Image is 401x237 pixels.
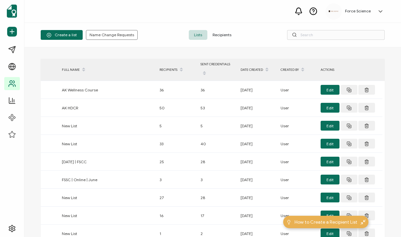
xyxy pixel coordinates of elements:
div: [DATE] [237,140,277,148]
span: Create a list [47,33,77,38]
div: User [277,122,317,130]
div: [DATE] [237,158,277,166]
div: SENT CREDENTIALS [197,60,237,79]
div: FSSC | Online | June [59,176,156,183]
div: [DATE] [237,104,277,112]
span: Recipients [207,30,237,40]
div: AK HDCR [59,104,156,112]
button: Edit [321,211,339,220]
div: User [277,104,317,112]
button: Edit [321,139,339,149]
div: DATE CREATED [237,64,277,75]
div: 27 [156,194,197,201]
div: [DATE] | FSCC [59,158,156,166]
div: 50 [156,104,197,112]
button: Edit [321,121,339,131]
img: minimize-icon.svg [361,220,366,225]
div: CREATED BY [277,64,317,75]
div: FULL NAME [59,64,156,75]
iframe: Chat Widget [368,206,401,237]
button: Edit [321,103,339,113]
div: RECIPIENTS [156,64,197,75]
button: Name Change Requests [86,30,138,40]
div: [DATE] [237,212,277,219]
div: New List [59,194,156,201]
button: Create a list [41,30,83,40]
button: Edit [321,175,339,184]
input: Search [287,30,385,40]
span: Name Change Requests [90,33,134,37]
div: 40 [197,140,237,148]
div: [DATE] [237,122,277,130]
div: New List [59,212,156,219]
div: 33 [156,140,197,148]
div: User [277,176,317,183]
button: Edit [321,157,339,166]
div: 16 [156,212,197,219]
button: Edit [321,85,339,95]
div: 53 [197,104,237,112]
div: 5 [197,122,237,130]
div: [DATE] [237,86,277,94]
div: AK Wellness Course [59,86,156,94]
div: 3 [197,176,237,183]
div: New List [59,122,156,130]
h5: Force Science [345,9,371,13]
div: 28 [197,194,237,201]
div: User [277,194,317,201]
div: 36 [156,86,197,94]
div: 5 [156,122,197,130]
div: 17 [197,212,237,219]
button: Edit [321,193,339,202]
div: [DATE] [237,194,277,201]
img: d96c2383-09d7-413e-afb5-8f6c84c8c5d6.png [329,10,339,12]
div: User [277,212,317,219]
img: sertifier-logomark-colored.svg [7,5,17,18]
div: [DATE] [237,176,277,183]
div: 36 [197,86,237,94]
div: User [277,158,317,166]
div: 3 [156,176,197,183]
span: Lists [189,30,207,40]
span: How to Create a Recipient List [295,219,357,226]
div: New List [59,140,156,148]
div: 25 [156,158,197,166]
div: User [277,86,317,94]
div: ACTIONS [317,66,382,73]
div: User [277,140,317,148]
div: 28 [197,158,237,166]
